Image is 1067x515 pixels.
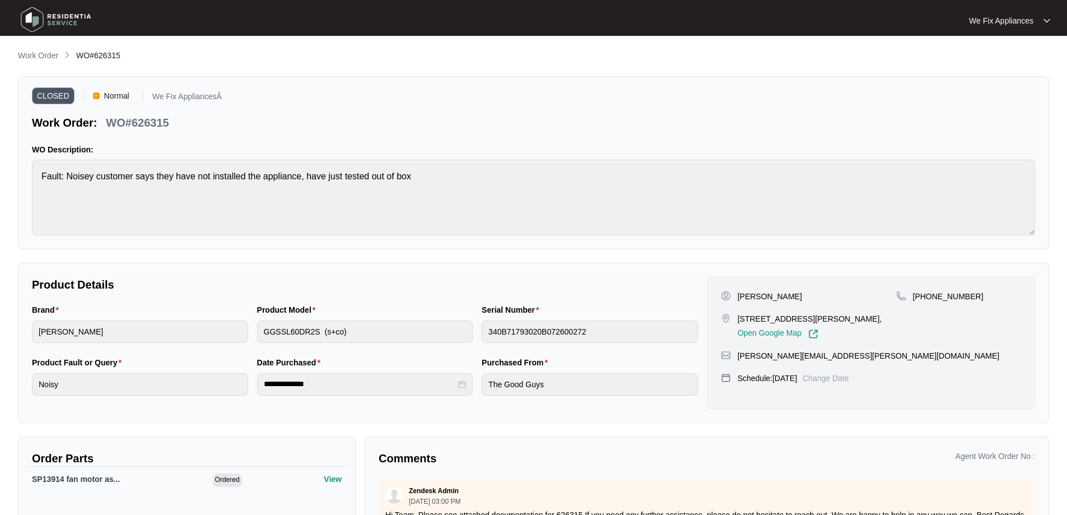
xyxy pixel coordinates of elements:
[803,373,849,384] p: Change Date
[738,291,802,302] p: [PERSON_NAME]
[18,50,58,61] p: Work Order
[16,50,60,62] a: Work Order
[32,115,97,131] p: Work Order:
[76,51,120,60] span: WO#626315
[32,357,126,368] label: Product Fault or Query
[152,92,222,104] p: We Fix AppliancesÂ
[409,498,460,505] p: [DATE] 03:00 PM
[93,92,100,99] img: Vercel Logo
[379,451,699,466] p: Comments
[738,373,797,384] p: Schedule: [DATE]
[1043,18,1050,24] img: dropdown arrow
[969,15,1033,26] p: We Fix Appliances
[257,357,325,368] label: Date Purchased
[32,87,74,104] span: CLOSED
[106,115,169,131] p: WO#626315
[63,50,72,59] img: chevron-right
[808,329,818,339] img: Link-External
[738,329,818,339] a: Open Google Map
[32,451,342,466] p: Order Parts
[721,291,731,301] img: user-pin
[913,291,984,302] p: [PHONE_NUMBER]
[386,487,403,504] img: user.svg
[100,87,134,104] span: Normal
[721,313,731,323] img: map-pin
[956,451,1035,462] p: Agent Work Order No :
[482,373,698,396] input: Purchased From
[17,3,95,36] img: residentia service logo
[213,474,242,487] span: Ordered
[896,291,906,301] img: map-pin
[482,357,552,368] label: Purchased From
[32,160,1035,235] textarea: Fault: Noisey customer says they have not installed the appliance, have just tested out of box
[721,350,731,360] img: map-pin
[32,321,248,343] input: Brand
[738,350,1000,361] p: [PERSON_NAME][EMAIL_ADDRESS][PERSON_NAME][DOMAIN_NAME]
[32,373,248,396] input: Product Fault or Query
[738,313,882,324] p: [STREET_ADDRESS][PERSON_NAME],
[32,144,1035,155] p: WO Description:
[257,304,320,316] label: Product Model
[32,475,120,484] span: SP13914 fan motor as...
[409,486,459,495] p: Zendesk Admin
[32,277,698,293] p: Product Details
[324,474,342,485] p: View
[482,304,543,316] label: Serial Number
[482,321,698,343] input: Serial Number
[257,321,473,343] input: Product Model
[264,378,456,390] input: Date Purchased
[32,304,63,316] label: Brand
[721,373,731,383] img: map-pin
